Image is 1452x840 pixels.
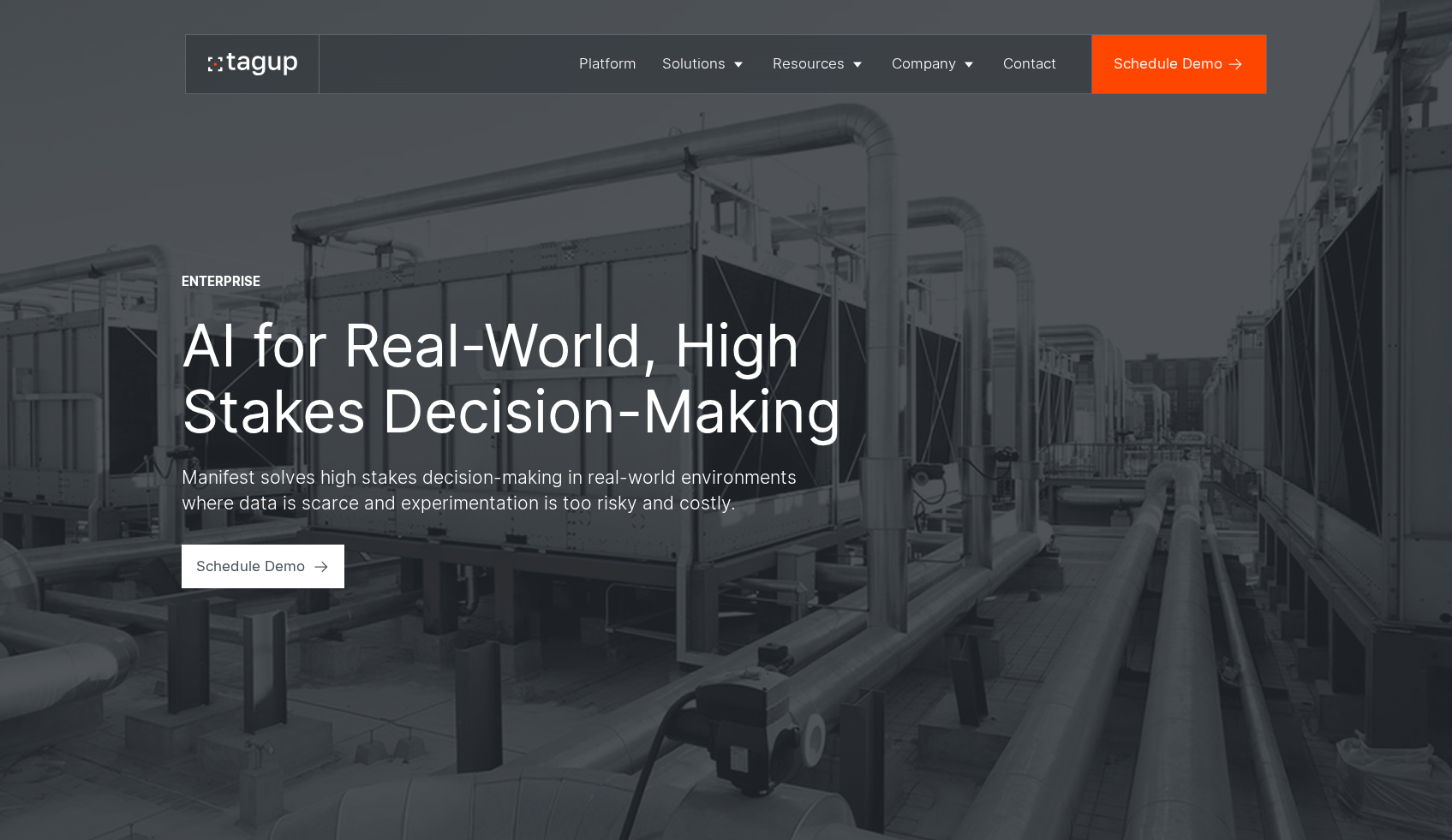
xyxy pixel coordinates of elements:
[182,273,260,291] div: ENTERPRISE
[662,53,726,74] div: Solutions
[1092,35,1266,93] a: Schedule Demo
[1114,53,1222,74] div: Schedule Demo
[892,53,956,74] div: Company
[567,35,650,93] a: Platform
[991,35,1070,93] a: Contact
[773,53,845,74] div: Resources
[879,35,990,93] a: Company
[196,556,305,577] div: Schedule Demo
[649,35,760,93] a: Solutions
[579,53,636,74] div: Platform
[182,465,798,515] p: Manifest solves high stakes decision-making in real-world environments where data is scarce and e...
[760,35,879,93] a: Resources
[1003,53,1056,74] div: Contact
[182,313,901,444] h1: AI for Real-World, High Stakes Decision-Making
[182,545,345,588] a: Schedule Demo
